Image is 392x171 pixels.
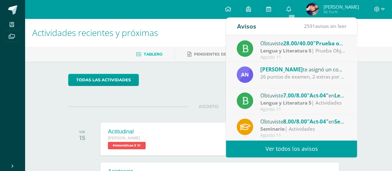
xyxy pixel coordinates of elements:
[32,27,158,38] span: Actividades recientes y próximas
[226,140,357,157] a: Ver todos los avisos
[108,128,147,135] div: Actitudinal
[68,74,139,86] a: todas las Actividades
[260,47,346,54] div: | Prueba Objetiva
[260,125,346,133] div: | Actividades
[108,142,146,149] span: Matemáticas 5 'A'
[144,52,162,56] span: Tablero
[260,99,346,106] div: | Actividades
[260,55,346,60] div: Agosto 11
[304,23,315,29] span: 2591
[313,40,359,47] span: "Prueba objetiva"
[260,99,311,106] strong: Lengua y Literatura 5
[187,49,247,59] a: Pendientes de entrega
[334,118,360,125] span: Seminario
[79,130,85,134] div: VIE
[260,117,346,125] div: Obtuviste en
[323,4,359,10] span: [PERSON_NAME]
[260,66,303,73] span: [PERSON_NAME]
[283,118,307,125] span: 8.00/8.00
[136,49,162,59] a: Tablero
[283,92,307,99] span: 7.00/8.00
[260,91,346,99] div: Obtuviste en
[260,65,346,73] div: te asignó un comentario en 'Prueba objetiva' para 'Lengua y Literatura 5'
[260,73,346,80] div: 26 puntos de examen, 2 extras por participar el [DATE].
[307,92,328,99] span: "Act-04"
[323,9,359,15] span: Mi Perfil
[189,104,228,109] span: AGOSTO
[260,133,346,138] div: Agosto 11
[283,40,313,47] span: 28.00/40.00
[306,3,319,16] img: 78268b36645396304b2d8e5a5d2332f1.png
[334,92,389,99] span: Lengua y Literatura 5
[237,66,253,83] img: 8c03337e504c8dbc5061811cd7789536.png
[79,134,85,142] div: 15
[304,23,346,29] span: avisos sin leer
[307,118,328,125] span: "Act-04"
[108,136,140,140] span: [PERSON_NAME]
[260,125,285,132] strong: Seminario
[194,52,247,56] span: Pendientes de entrega
[237,18,256,35] div: Avisos
[260,47,311,54] strong: Lengua y Literatura 5
[260,107,346,112] div: Agosto 11
[260,39,346,47] div: Obtuviste en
